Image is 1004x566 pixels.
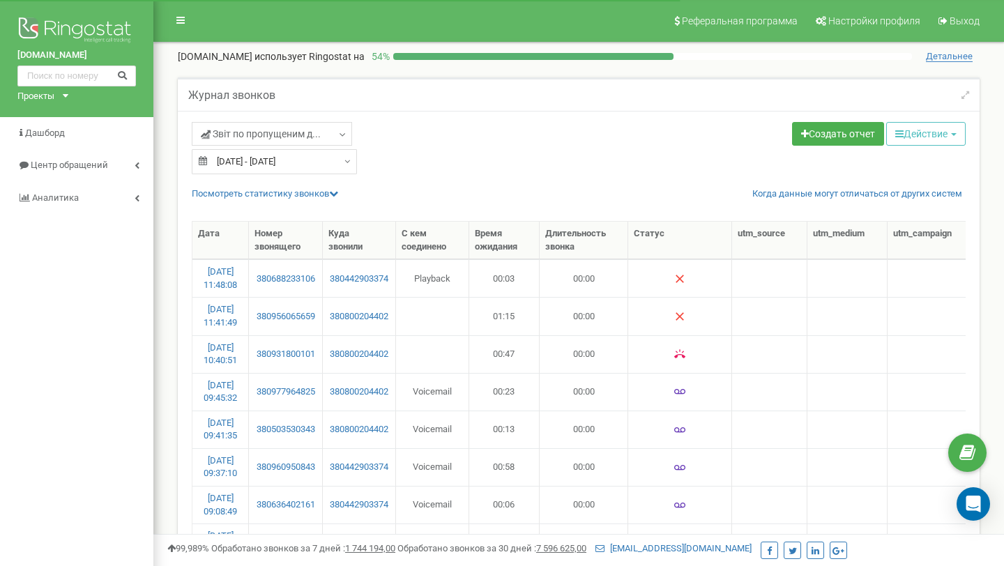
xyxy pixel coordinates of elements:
td: 00:03 [469,259,540,297]
td: 00:23 [469,373,540,411]
div: Open Intercom Messenger [957,487,990,521]
th: Статус [628,222,732,259]
a: [DATE] 09:41:35 [204,418,237,441]
span: использует Ringostat на [254,51,365,62]
td: 00:00 [540,523,628,561]
a: [DATE] 09:45:32 [204,380,237,404]
td: 00:00 [540,335,628,373]
a: 380688233106 [254,273,317,286]
span: Звіт по пропущеним д... [201,127,321,141]
span: Центр обращений [31,160,108,170]
td: Voicemail [396,411,469,448]
a: [DATE] 09:37:10 [204,455,237,479]
u: 1 744 194,00 [345,543,395,553]
input: Поиск по номеру [17,66,136,86]
td: 00:00 [540,373,628,411]
a: [DOMAIN_NAME] [17,49,136,62]
a: [DATE] 10:40:51 [204,342,237,366]
th: utm_source [732,222,807,259]
td: 00:00 [540,297,628,335]
td: 00:06 [469,486,540,523]
a: [DATE] 09:08:49 [204,493,237,517]
td: Voicemail [396,523,469,561]
span: Детальнее [926,51,973,62]
div: Проекты [17,90,54,103]
th: Длительность звонка [540,222,628,259]
button: Действие [886,122,966,146]
a: 380442903374 [328,461,389,474]
span: 99,989% [167,543,209,553]
span: Обработано звонков за 30 дней : [397,543,586,553]
a: [DATE] 11:41:49 [204,304,237,328]
img: Ringostat logo [17,14,136,49]
a: [DATE] 09:08:38 [204,530,237,554]
a: 380977964825 [254,385,317,399]
a: 380960950843 [254,461,317,474]
th: utm_campaign [888,222,975,259]
a: 380800204402 [328,310,389,323]
img: Нет ответа [674,273,685,284]
td: Voicemail [396,448,469,486]
span: Обработано звонков за 7 дней : [211,543,395,553]
span: Дашборд [25,128,65,138]
p: 54 % [365,49,393,63]
td: Voicemail [396,373,469,411]
a: 380442903374 [328,273,389,286]
a: 380800204402 [328,423,389,436]
a: 380503530343 [254,423,317,436]
td: 00:00 [540,411,628,448]
a: 380442903374 [328,498,389,512]
td: 00:00 [540,448,628,486]
img: Голосовая почта [674,386,685,397]
img: Нет ответа [674,311,685,322]
th: С кем соединено [396,222,469,259]
p: [DOMAIN_NAME] [178,49,365,63]
a: [DATE] 11:48:08 [204,266,237,290]
span: Настройки профиля [828,15,920,26]
a: 380931800101 [254,348,317,361]
a: [EMAIL_ADDRESS][DOMAIN_NAME] [595,543,752,553]
a: Посмотреть cтатистику звонков [192,188,338,199]
th: Куда звонили [323,222,395,259]
td: 00:58 [469,448,540,486]
u: 7 596 625,00 [536,543,586,553]
td: Playback [396,259,469,297]
a: 380800204402 [328,385,389,399]
img: Голосовая почта [674,462,685,473]
a: Звіт по пропущеним д... [192,122,352,146]
th: utm_medium [807,222,888,259]
th: Время ожидания [469,222,540,259]
th: Номер звонящего [249,222,323,259]
td: 00:13 [469,411,540,448]
a: 380636402161 [254,498,317,512]
img: Голосовая почта [674,500,685,511]
td: 01:15 [469,297,540,335]
span: Реферальная программа [682,15,798,26]
a: 380956065659 [254,310,317,323]
h5: Журнал звонков [188,89,275,102]
img: Занято [674,349,685,360]
th: Дата [192,222,249,259]
span: Выход [950,15,980,26]
a: Создать отчет [792,122,884,146]
td: 00:00 [540,486,628,523]
img: Голосовая почта [674,424,685,436]
span: Аналитика [32,192,79,203]
td: 00:47 [469,335,540,373]
td: 00:00 [540,259,628,297]
a: 380800204402 [328,348,389,361]
td: 00:09 [469,523,540,561]
td: Voicemail [396,486,469,523]
a: Когда данные могут отличаться от других систем [752,188,962,201]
